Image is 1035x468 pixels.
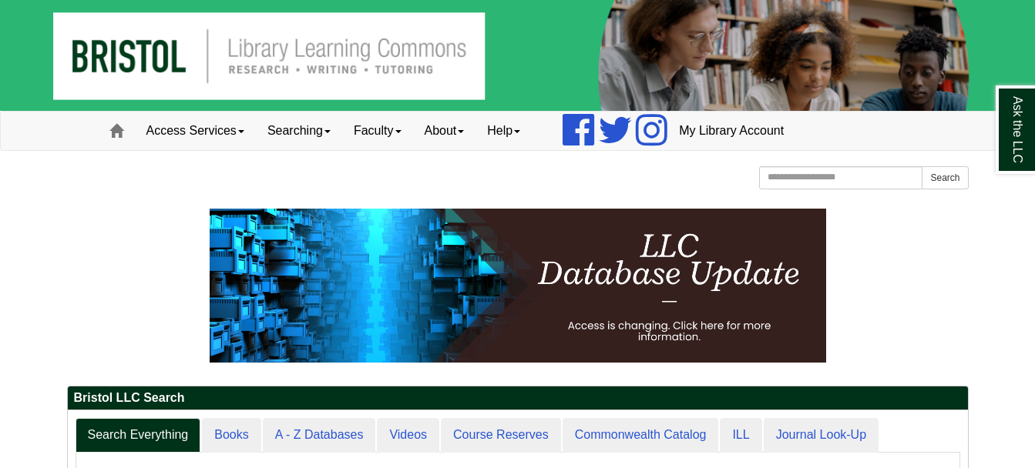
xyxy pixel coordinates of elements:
[764,418,879,453] a: Journal Look-Up
[135,112,256,150] a: Access Services
[720,418,761,453] a: ILL
[922,166,968,189] button: Search
[667,112,795,150] a: My Library Account
[563,418,719,453] a: Commonwealth Catalog
[256,112,342,150] a: Searching
[263,418,376,453] a: A - Z Databases
[413,112,476,150] a: About
[377,418,439,453] a: Videos
[202,418,260,453] a: Books
[68,386,968,410] h2: Bristol LLC Search
[210,209,826,363] img: HTML tutorial
[441,418,561,453] a: Course Reserves
[76,418,201,453] a: Search Everything
[342,112,413,150] a: Faculty
[475,112,532,150] a: Help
